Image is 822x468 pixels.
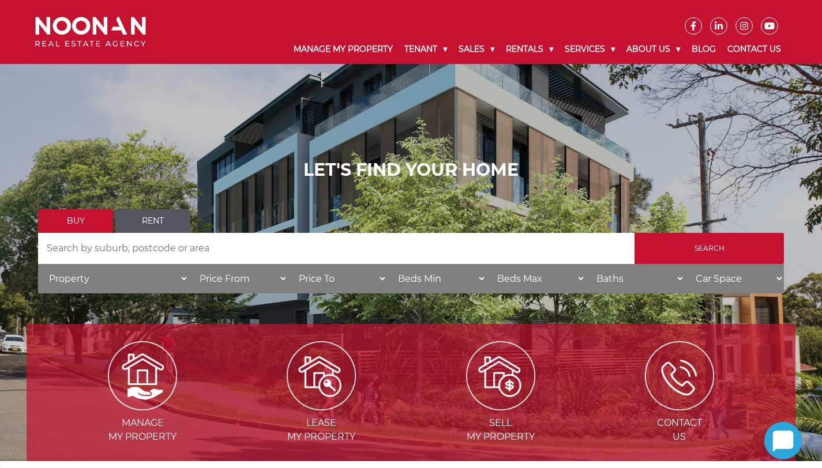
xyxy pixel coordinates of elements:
a: Sellmy Property [412,369,589,442]
input: Search by suburb, postcode or area [38,233,635,264]
a: Blog [686,35,722,64]
img: Noonan Real Estate Agency [35,17,146,47]
a: Rentals [500,35,559,64]
span: Manage my Property [54,416,231,444]
span: Contact Us [591,416,768,444]
input: Search [635,233,784,264]
a: Sales [453,35,500,64]
a: Buy [38,209,113,233]
a: ContactUs [591,369,768,442]
img: Sell my property [466,341,535,410]
a: Contact Us [722,35,787,64]
img: Lease my property [287,341,356,410]
img: Manage my Property [108,341,177,410]
a: Managemy Property [54,369,231,442]
a: About Us [621,35,686,64]
span: Sell my Property [412,416,589,444]
a: Leasemy Property [233,369,410,442]
span: Lease my Property [233,416,410,444]
a: Services [559,35,621,64]
h1: LET'S FIND YOUR HOME [38,160,784,180]
img: ICONS [645,341,714,410]
a: Tenant [399,35,453,64]
a: Rent [115,209,190,233]
a: Manage My Property [288,35,399,64]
